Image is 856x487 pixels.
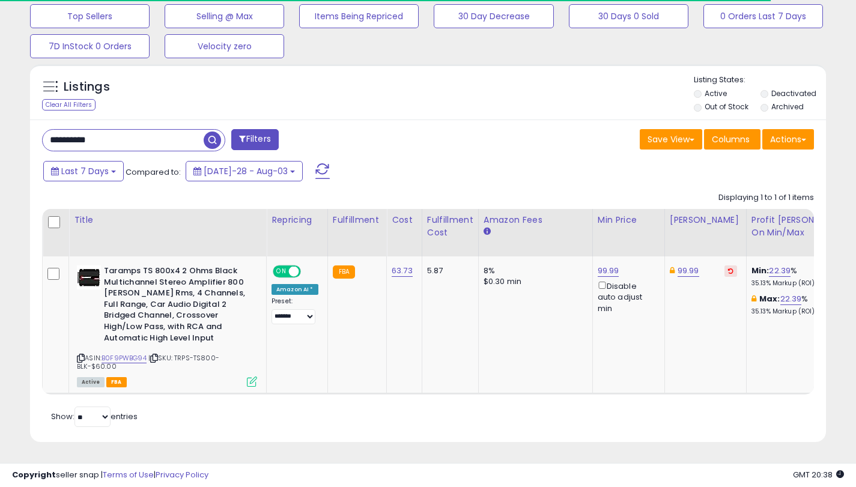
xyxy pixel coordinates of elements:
[272,214,323,226] div: Repricing
[751,279,851,288] p: 35.13% Markup (ROI)
[569,4,688,28] button: 30 Days 0 Sold
[77,353,219,371] span: | SKU: TRPS-TS800-BLK-$60.00
[272,284,318,295] div: Amazon AI *
[74,214,261,226] div: Title
[751,265,851,288] div: %
[126,166,181,178] span: Compared to:
[165,4,284,28] button: Selling @ Max
[77,265,101,289] img: 41e+DQGW7qL._SL40_.jpg
[30,34,150,58] button: 7D InStock 0 Orders
[43,161,124,181] button: Last 7 Days
[762,129,814,150] button: Actions
[703,4,823,28] button: 0 Orders Last 7 Days
[274,267,289,277] span: ON
[299,267,318,277] span: OFF
[678,265,699,277] a: 99.99
[434,4,553,28] button: 30 Day Decrease
[705,101,748,112] label: Out of Stock
[705,88,727,98] label: Active
[751,214,855,239] div: Profit [PERSON_NAME] on Min/Max
[771,101,804,112] label: Archived
[51,411,138,422] span: Show: entries
[12,470,208,481] div: seller snap | |
[272,297,318,324] div: Preset:
[64,79,110,95] h5: Listings
[780,293,802,305] a: 22.39
[103,469,154,480] a: Terms of Use
[392,214,417,226] div: Cost
[484,226,491,237] small: Amazon Fees.
[333,214,381,226] div: Fulfillment
[751,294,851,316] div: %
[484,265,583,276] div: 8%
[694,74,826,86] p: Listing States:
[751,265,769,276] b: Min:
[718,192,814,204] div: Displaying 1 to 1 of 1 items
[598,214,660,226] div: Min Price
[640,129,702,150] button: Save View
[186,161,303,181] button: [DATE]-28 - Aug-03
[771,88,816,98] label: Deactivated
[333,265,355,279] small: FBA
[77,265,257,386] div: ASIN:
[30,4,150,28] button: Top Sellers
[42,99,96,110] div: Clear All Filters
[165,34,284,58] button: Velocity zero
[106,377,127,387] span: FBA
[61,165,109,177] span: Last 7 Days
[204,165,288,177] span: [DATE]-28 - Aug-03
[484,214,587,226] div: Amazon Fees
[77,377,105,387] span: All listings currently available for purchase on Amazon
[156,469,208,480] a: Privacy Policy
[12,469,56,480] strong: Copyright
[484,276,583,287] div: $0.30 min
[704,129,760,150] button: Columns
[427,214,473,239] div: Fulfillment Cost
[427,265,469,276] div: 5.87
[712,133,750,145] span: Columns
[670,214,741,226] div: [PERSON_NAME]
[231,129,278,150] button: Filters
[598,279,655,314] div: Disable auto adjust min
[104,265,250,346] b: Taramps TS 800x4 2 Ohms Black Multichannel Stereo Amplifier 800 [PERSON_NAME] Rms, 4 Channels, Fu...
[102,353,147,363] a: B0F9PWBG94
[392,265,413,277] a: 63.73
[759,293,780,304] b: Max:
[793,469,844,480] span: 2025-08-11 20:38 GMT
[769,265,791,277] a: 22.39
[751,307,851,316] p: 35.13% Markup (ROI)
[299,4,419,28] button: Items Being Repriced
[598,265,619,277] a: 99.99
